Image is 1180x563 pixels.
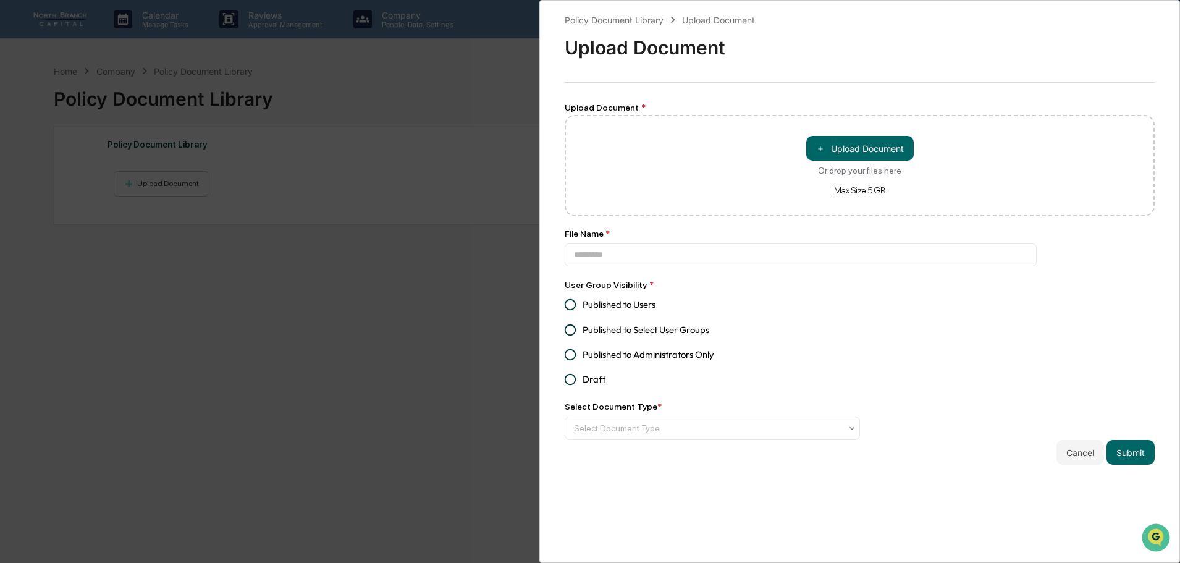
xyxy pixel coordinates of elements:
[583,298,655,311] span: Published to Users
[7,174,83,197] a: 🔎Data Lookup
[583,373,605,386] span: Draft
[87,209,150,219] a: Powered byPylon
[12,180,22,190] div: 🔎
[565,103,646,112] label: Upload Document
[1056,440,1104,465] button: Cancel
[834,185,885,195] div: Max Size 5 GB
[565,15,664,25] div: Policy Document Library
[565,280,654,290] label: User Group Visibility
[90,157,99,167] div: 🗄️
[7,151,85,173] a: 🖐️Preclearance
[583,348,714,362] span: Published to Administrators Only
[682,15,755,25] div: Upload Document
[25,179,78,192] span: Data Lookup
[565,229,1037,239] div: File Name
[210,98,225,113] button: Start new chat
[42,95,203,107] div: Start new chat
[12,95,35,117] img: 1746055101610-c473b297-6a78-478c-a979-82029cc54cd1
[123,210,150,219] span: Pylon
[102,156,153,168] span: Attestations
[806,136,914,161] button: Or drop your files hereMax Size 5 GB
[12,157,22,167] div: 🖐️
[85,151,158,173] a: 🗄️Attestations
[818,166,901,176] div: Or drop your files here
[583,323,709,337] span: Published to Select User Groups
[816,143,825,155] span: ＋
[42,107,156,117] div: We're available if you need us!
[565,27,1155,59] div: Upload Document
[1140,522,1174,556] iframe: Open customer support
[25,156,80,168] span: Preclearance
[1106,440,1155,465] button: Submit
[12,26,225,46] p: How can we help?
[565,402,662,412] div: Select Document Type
